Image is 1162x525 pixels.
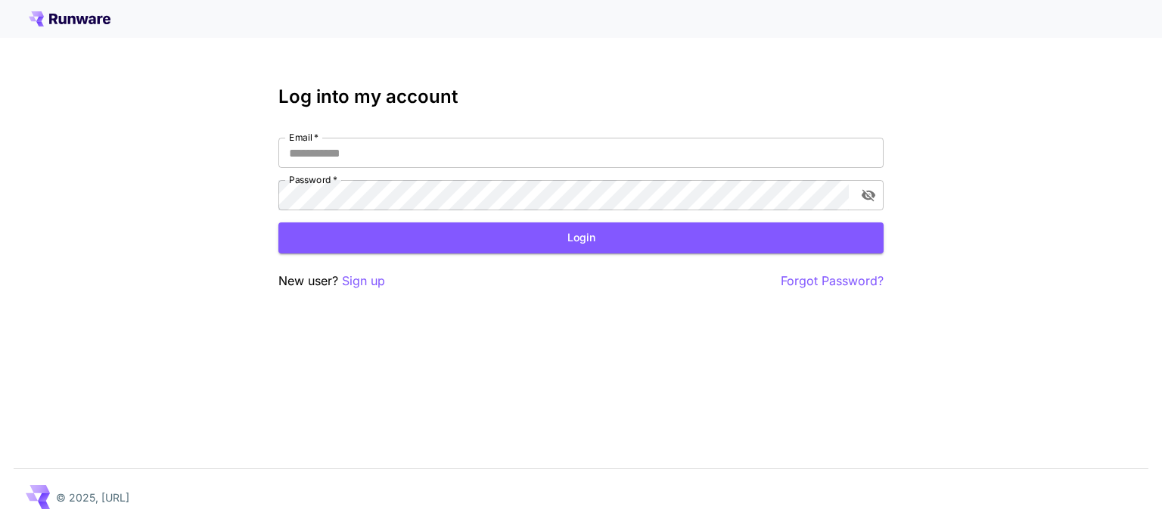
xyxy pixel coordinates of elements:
[289,173,337,186] label: Password
[342,272,385,290] button: Sign up
[781,272,884,290] button: Forgot Password?
[56,489,129,505] p: © 2025, [URL]
[289,131,318,144] label: Email
[278,222,884,253] button: Login
[855,182,882,209] button: toggle password visibility
[278,272,385,290] p: New user?
[278,86,884,107] h3: Log into my account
